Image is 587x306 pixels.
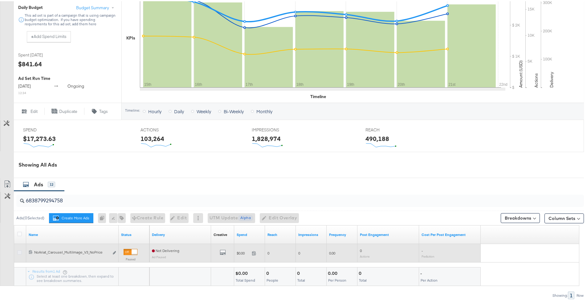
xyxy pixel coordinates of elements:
[59,107,77,113] span: Duplicate
[329,250,335,254] span: 0.00
[252,133,281,142] div: 1,828,974
[44,106,84,114] button: Duplicate
[34,180,43,186] span: Ads
[328,269,339,275] div: 0.00
[237,250,249,254] span: $0.00
[23,133,56,142] div: $17,273.63
[518,59,524,86] text: Amount (USD)
[214,231,227,236] div: Creative
[237,231,263,236] a: The total amount spent to date.
[267,277,278,281] span: People
[14,106,44,114] button: Edit
[252,126,298,132] span: IMPRESSIONS
[141,133,164,142] div: 103,264
[31,107,38,113] span: Edit
[152,247,179,252] span: Not Delivering
[501,212,540,222] button: Breakdowns
[18,160,584,167] div: Showing All Ads
[267,231,293,236] a: The number of people your ad was served to.
[174,107,184,113] span: Daily
[360,231,417,236] a: The number of actions related to your Page's posts as a result of your ad.
[297,277,305,281] span: Total
[576,292,584,296] div: Row
[23,126,69,132] span: SPEND
[297,269,302,275] div: 0
[24,12,117,25] div: This ad set is part of a campaign that is using campaign budget optimization. If you have spendin...
[27,30,71,41] button: +Add Spend Limits
[152,254,166,258] sub: Ad Paused
[568,290,574,298] div: 1
[76,3,117,10] button: Budget Summary
[359,277,367,281] span: Total
[31,32,34,38] strong: +
[24,191,532,203] input: Search Ad Name, ID or Objective
[197,107,211,113] span: Weekly
[148,107,161,113] span: Hourly
[549,71,554,86] text: Delivery
[329,231,355,236] a: The average number of times your ad was served to each person.
[360,247,362,252] span: 0
[422,247,423,252] span: -
[121,231,147,236] a: Shows the current state of your Ad.
[67,82,84,88] span: ongoing
[84,106,115,114] button: Tags
[236,277,255,281] span: Total Spend
[29,231,116,236] a: Ad Name.
[421,277,438,281] span: Per Action
[298,231,324,236] a: The number of times your ad was served. On mobile apps an ad is counted as served the first time ...
[152,231,209,236] a: Reflects the ability of your Ad to achieve delivery.
[422,253,434,257] sub: Per Action
[235,269,250,275] div: $0.00
[18,58,42,67] div: $841.64
[359,269,363,275] div: 0
[18,51,64,57] span: Spent [DATE]
[256,107,272,113] span: Monthly
[328,277,346,281] span: Per Person
[544,212,584,222] button: Column Sets
[552,292,568,296] div: Showing:
[34,249,109,254] div: NoAriat_Carousel_MultiImage_V3_NoPrice
[18,74,117,80] div: Ad Set Run Time
[18,82,31,88] span: [DATE]
[18,89,26,94] sub: 12:34
[360,253,370,257] sub: Actions
[422,231,478,236] a: The average cost per action related to your Page's posts as a result of your ad.
[365,133,389,142] div: 490,188
[266,269,271,275] div: 0
[16,214,44,220] div: Ads ( 0 Selected)
[124,256,137,260] label: Paused
[98,212,109,222] div: 0
[533,72,539,86] text: Actions
[126,34,135,40] div: KPIs
[18,3,59,9] div: Daily Budget
[48,180,55,186] div: 12
[125,107,140,111] div: Timeline:
[420,269,424,275] div: -
[310,93,326,98] div: Timeline
[224,107,244,113] span: Bi-Weekly
[298,250,300,254] span: 0
[214,231,227,236] a: Shows the creative associated with your ad.
[365,126,412,132] span: REACH
[49,212,93,222] button: Create More Ads
[99,107,108,113] span: Tags
[141,126,187,132] span: ACTIONS
[267,250,269,254] span: 0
